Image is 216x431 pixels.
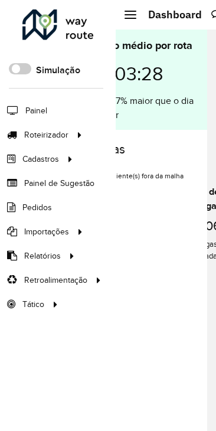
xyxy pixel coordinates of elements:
span: Roteirizador [24,129,68,141]
div: Tempo médio por rota [87,38,198,54]
span: Importações [24,226,69,238]
label: Simulação [36,63,80,77]
div: 42,47% maior que o dia anterior [87,94,198,122]
span: Retroalimentação [24,274,87,286]
li: 30 - Cliente(s) fora da malha viária [96,162,198,192]
span: Cadastros [22,153,59,165]
span: Painel [25,105,47,117]
h4: Alertas [87,142,198,157]
span: Painel de Sugestão [24,177,94,190]
span: Pedidos [22,201,52,214]
div: 00:03:28 [87,54,198,94]
span: Relatórios [24,250,61,262]
span: Tático [22,298,44,311]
